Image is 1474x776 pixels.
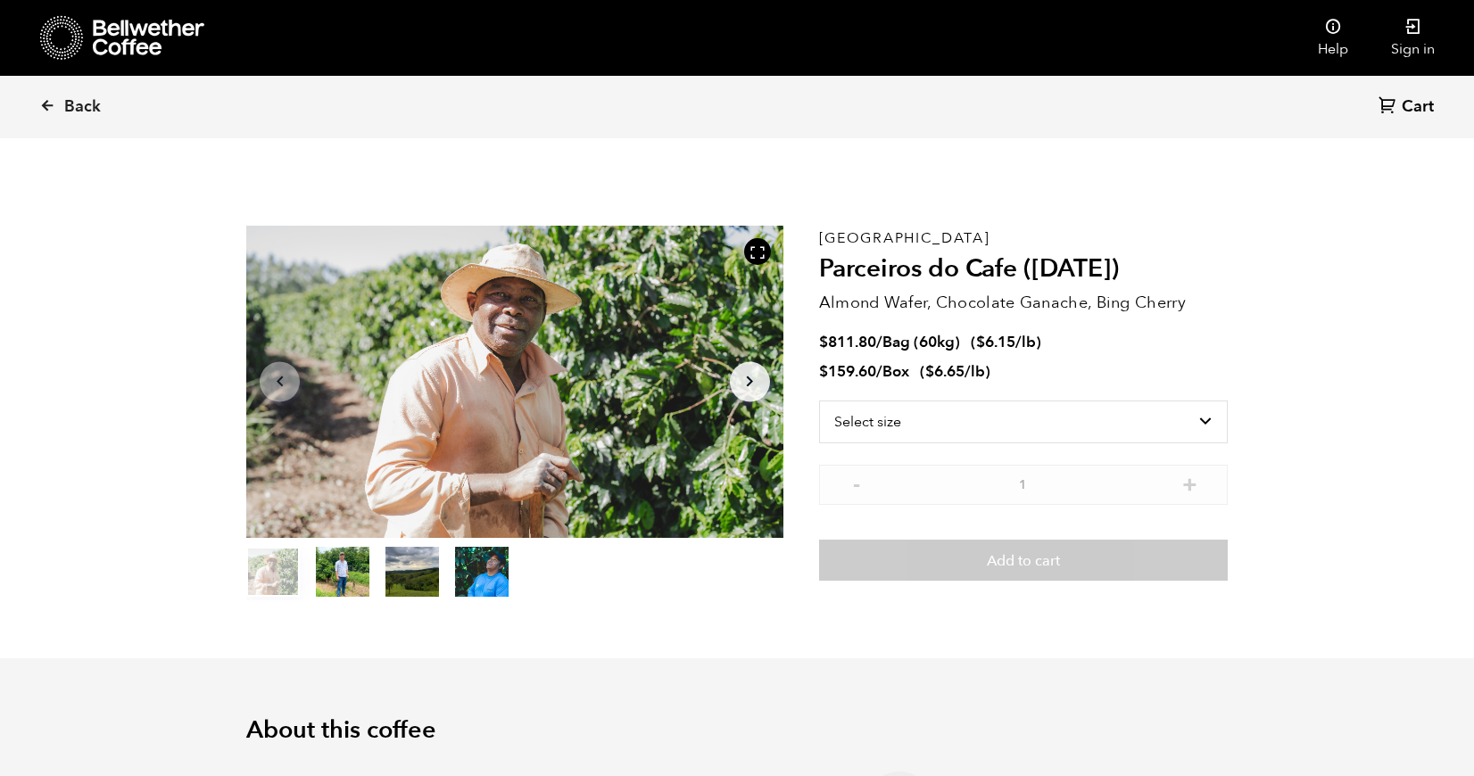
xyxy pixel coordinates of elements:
button: - [846,474,868,491]
span: / [876,361,882,382]
span: $ [925,361,934,382]
span: Back [64,96,101,118]
span: Bag (60kg) [882,332,960,352]
span: / [876,332,882,352]
h2: Parceiros do Cafe ([DATE]) [819,254,1228,285]
button: Add to cart [819,540,1228,581]
span: $ [819,361,828,382]
a: Cart [1379,95,1438,120]
h2: About this coffee [246,716,1228,745]
span: Box [882,361,909,382]
span: /lb [1015,332,1036,352]
span: ( ) [971,332,1041,352]
span: /lb [965,361,985,382]
span: ( ) [920,361,990,382]
span: $ [819,332,828,352]
bdi: 6.65 [925,361,965,382]
p: Almond Wafer, Chocolate Ganache, Bing Cherry [819,291,1228,315]
bdi: 159.60 [819,361,876,382]
button: + [1179,474,1201,491]
span: $ [976,332,985,352]
bdi: 6.15 [976,332,1015,352]
bdi: 811.80 [819,332,876,352]
span: Cart [1402,96,1434,118]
